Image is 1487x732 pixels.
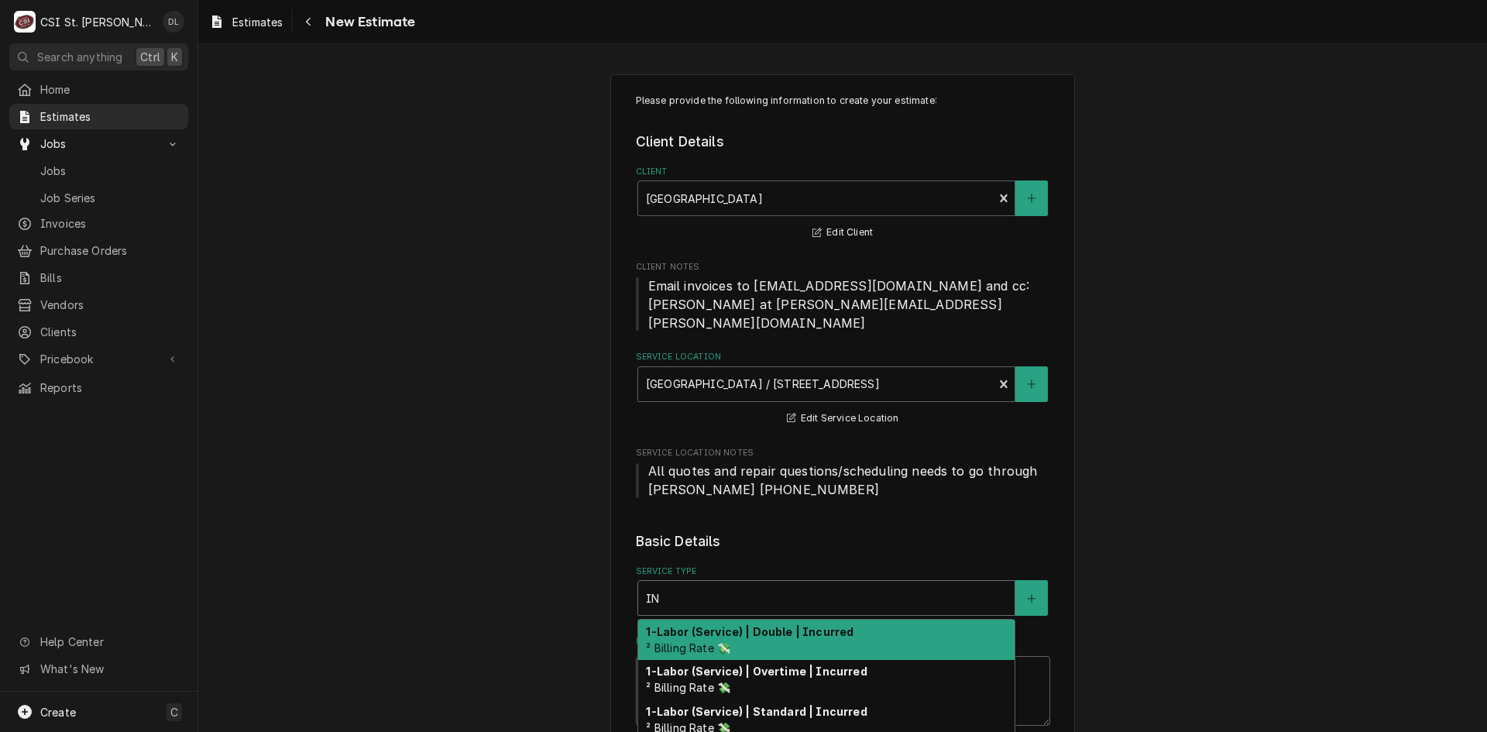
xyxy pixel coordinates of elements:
button: Create New Location [1015,366,1048,402]
span: Estimates [40,108,180,125]
button: Search anythingCtrlK [9,43,188,70]
a: Job Series [9,185,188,211]
div: CSI St. [PERSON_NAME] [40,14,154,30]
p: Please provide the following information to create your estimate: [636,94,1050,108]
a: Invoices [9,211,188,236]
button: Navigate back [296,9,321,34]
div: David Lindsey's Avatar [163,11,184,33]
legend: Basic Details [636,531,1050,552]
a: Go to What's New [9,656,188,682]
strong: 1-Labor (Service) | Overtime | Incurred [646,665,867,678]
div: Client Notes [636,261,1050,332]
div: Service Location [636,351,1050,428]
span: ² Billing Rate 💸 [646,641,730,655]
strong: 1-Labor (Service) | Standard | Incurred [646,705,867,718]
a: Estimates [9,104,188,129]
a: Estimates [203,9,289,35]
legend: Client Details [636,132,1050,152]
button: Create New Service [1015,580,1048,616]
div: CSI St. Louis's Avatar [14,11,36,33]
span: Reports [40,380,180,396]
button: Create New Client [1015,180,1048,216]
span: Estimates [232,14,283,30]
span: Search anything [37,49,122,65]
span: Purchase Orders [40,242,180,259]
svg: Create New Service [1027,593,1036,604]
a: Clients [9,319,188,345]
div: Client [636,166,1050,242]
span: Home [40,81,180,98]
span: Service Location Notes [636,462,1050,499]
span: New Estimate [321,12,415,33]
label: Service Location [636,351,1050,363]
span: Job Series [40,190,180,206]
span: Client Notes [636,277,1050,332]
label: Client [636,166,1050,178]
a: Home [9,77,188,102]
button: Edit Service Location [785,409,901,428]
div: C [14,11,36,33]
span: K [171,49,178,65]
span: Ctrl [140,49,160,65]
span: ² Billing Rate 💸 [646,681,730,694]
div: Service Type [636,565,1050,616]
a: Bills [9,265,188,290]
span: All quotes and repair questions/scheduling needs to go through [PERSON_NAME] [PHONE_NUMBER] [648,463,1042,497]
a: Go to Jobs [9,131,188,156]
a: Go to Pricebook [9,346,188,372]
span: Help Center [40,634,179,650]
div: Reason For Call [636,635,1050,726]
span: Jobs [40,136,157,152]
a: Jobs [9,158,188,184]
span: Vendors [40,297,180,313]
span: Bills [40,270,180,286]
span: Pricebook [40,351,157,367]
a: Reports [9,375,188,400]
a: Vendors [9,292,188,318]
button: Edit Client [810,223,875,242]
span: Invoices [40,215,180,232]
strong: 1-Labor (Service) | Double | Incurred [646,625,853,638]
label: Service Type [636,565,1050,578]
span: Client Notes [636,261,1050,273]
a: Purchase Orders [9,238,188,263]
span: What's New [40,661,179,677]
span: Jobs [40,163,180,179]
label: Reason For Call [636,635,1050,648]
div: DL [163,11,184,33]
span: Service Location Notes [636,447,1050,459]
svg: Create New Client [1027,193,1036,204]
span: Clients [40,324,180,340]
span: Email invoices to [EMAIL_ADDRESS][DOMAIN_NAME] and cc: [PERSON_NAME] at [PERSON_NAME][EMAIL_ADDRE... [648,278,1034,331]
span: Create [40,706,76,719]
span: C [170,704,178,720]
a: Go to Help Center [9,629,188,655]
div: Service Location Notes [636,447,1050,499]
svg: Create New Location [1027,379,1036,390]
